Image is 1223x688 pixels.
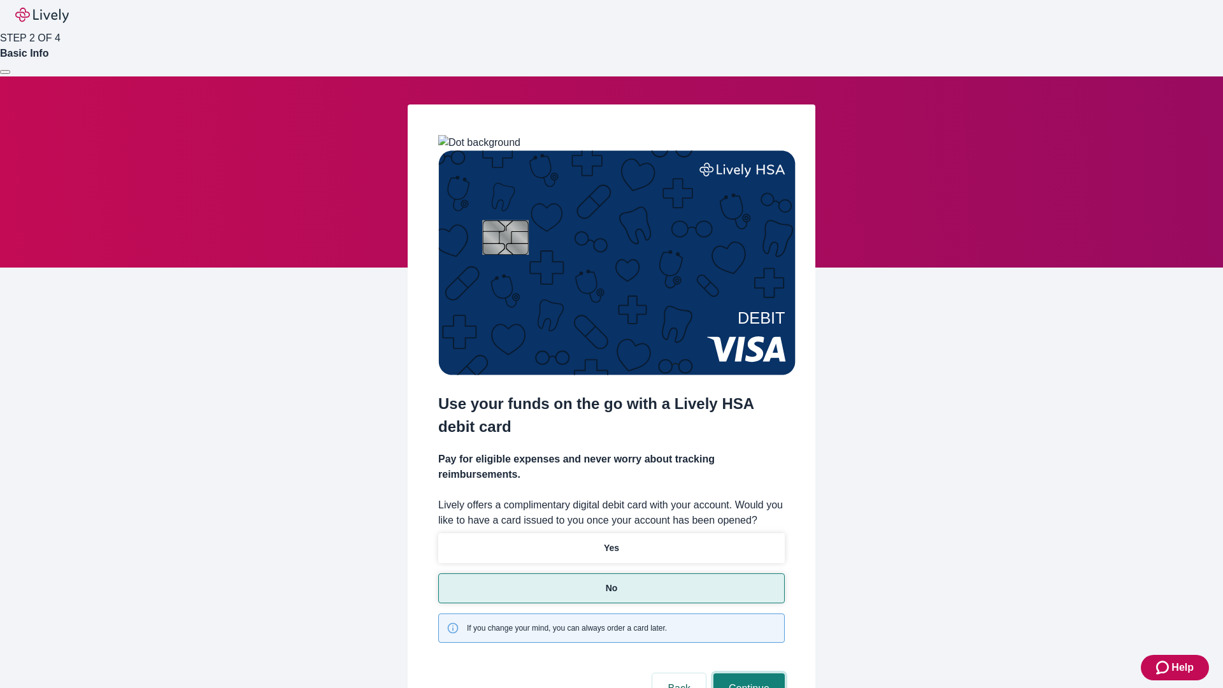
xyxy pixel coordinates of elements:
button: Zendesk support iconHelp [1141,655,1209,680]
img: Debit card [438,150,796,375]
p: Yes [604,541,619,555]
h2: Use your funds on the go with a Lively HSA debit card [438,392,785,438]
p: No [606,582,618,595]
img: Dot background [438,135,520,150]
span: If you change your mind, you can always order a card later. [467,622,667,634]
button: Yes [438,533,785,563]
button: No [438,573,785,603]
img: Lively [15,8,69,23]
span: Help [1171,660,1194,675]
h4: Pay for eligible expenses and never worry about tracking reimbursements. [438,452,785,482]
label: Lively offers a complimentary digital debit card with your account. Would you like to have a card... [438,498,785,528]
svg: Zendesk support icon [1156,660,1171,675]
